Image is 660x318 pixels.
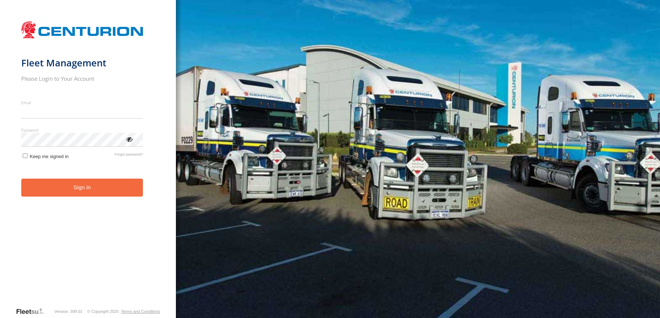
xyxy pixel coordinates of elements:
a: Terms and Conditions [121,309,160,314]
input: Keep me signed in [23,153,27,158]
span: Keep me signed in [30,154,69,159]
img: Centurion Transport [21,21,143,39]
label: Email [21,100,143,105]
h1: Fleet Management [21,57,143,69]
form: main [21,18,155,307]
div: ViewPassword [125,135,133,143]
label: Password [21,127,143,133]
button: Sign in [21,179,143,197]
div: © Copyright 2025 - [87,309,160,314]
h2: Please Login to Your Account [21,75,143,82]
a: Visit our Website [16,308,49,315]
div: Version: 309.01 [55,309,82,314]
a: Forgot password? [115,152,143,159]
